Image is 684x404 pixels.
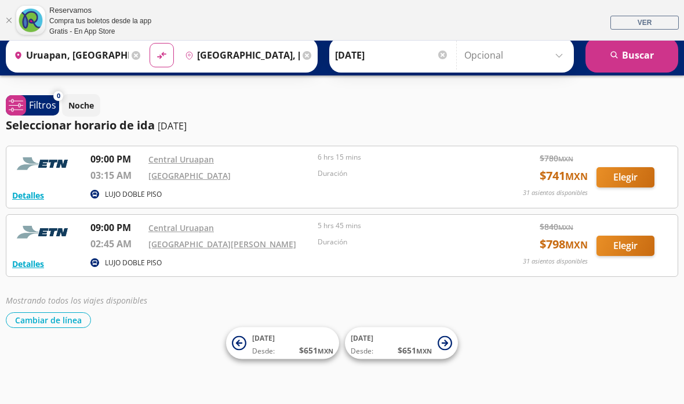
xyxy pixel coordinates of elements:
[565,239,588,251] small: MXN
[180,41,300,70] input: Buscar Destino
[49,16,151,26] div: Compra tus boletos desde la app
[565,170,588,183] small: MXN
[540,236,588,253] span: $ 798
[540,167,588,185] span: $ 741
[148,222,214,233] a: Central Uruapan
[5,17,12,24] a: Cerrar
[6,295,147,306] em: Mostrando todos los viajes disponibles
[6,312,91,328] button: Cambiar de línea
[558,154,573,163] small: MXN
[345,327,458,359] button: [DATE]Desde:$651MXN
[90,168,143,182] p: 03:15 AM
[638,19,652,27] span: VER
[596,167,654,187] button: Elegir
[49,5,151,16] div: Reservamos
[148,154,214,165] a: Central Uruapan
[540,152,573,164] span: $ 780
[596,236,654,256] button: Elegir
[12,258,44,270] button: Detalles
[398,344,432,356] span: $ 651
[90,237,143,251] p: 02:45 AM
[252,346,275,356] span: Desde:
[158,119,187,133] p: [DATE]
[351,346,373,356] span: Desde:
[318,152,481,163] p: 6 hrs 15 mins
[6,117,155,134] p: Seleccionar horario de ida
[610,16,679,30] a: VER
[148,170,231,181] a: [GEOGRAPHIC_DATA]
[335,41,449,70] input: Elegir Fecha
[148,239,296,250] a: [GEOGRAPHIC_DATA][PERSON_NAME]
[12,221,76,244] img: RESERVAMOS
[523,257,588,266] p: 31 asientos disponibles
[318,221,481,231] p: 5 hrs 45 mins
[12,152,76,175] img: RESERVAMOS
[57,91,60,101] span: 0
[29,98,56,112] p: Filtros
[252,333,275,343] span: [DATE]
[299,344,333,356] span: $ 651
[318,347,333,355] small: MXN
[6,95,59,116] button: 0Filtros
[540,221,573,233] span: $ 840
[105,258,162,268] p: LUJO DOBLE PISO
[558,223,573,232] small: MXN
[12,189,44,201] button: Detalles
[49,26,151,37] div: Gratis - En App Store
[90,152,143,166] p: 09:00 PM
[90,221,143,235] p: 09:00 PM
[351,333,373,343] span: [DATE]
[9,41,129,70] input: Buscar Origen
[416,347,432,355] small: MXN
[318,237,481,247] p: Duración
[523,188,588,198] p: 31 asientos disponibles
[226,327,339,359] button: [DATE]Desde:$651MXN
[105,189,162,200] p: LUJO DOBLE PISO
[318,168,481,179] p: Duración
[68,99,94,111] p: Noche
[585,38,678,73] button: Buscar
[62,94,100,117] button: Noche
[464,41,568,70] input: Opcional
